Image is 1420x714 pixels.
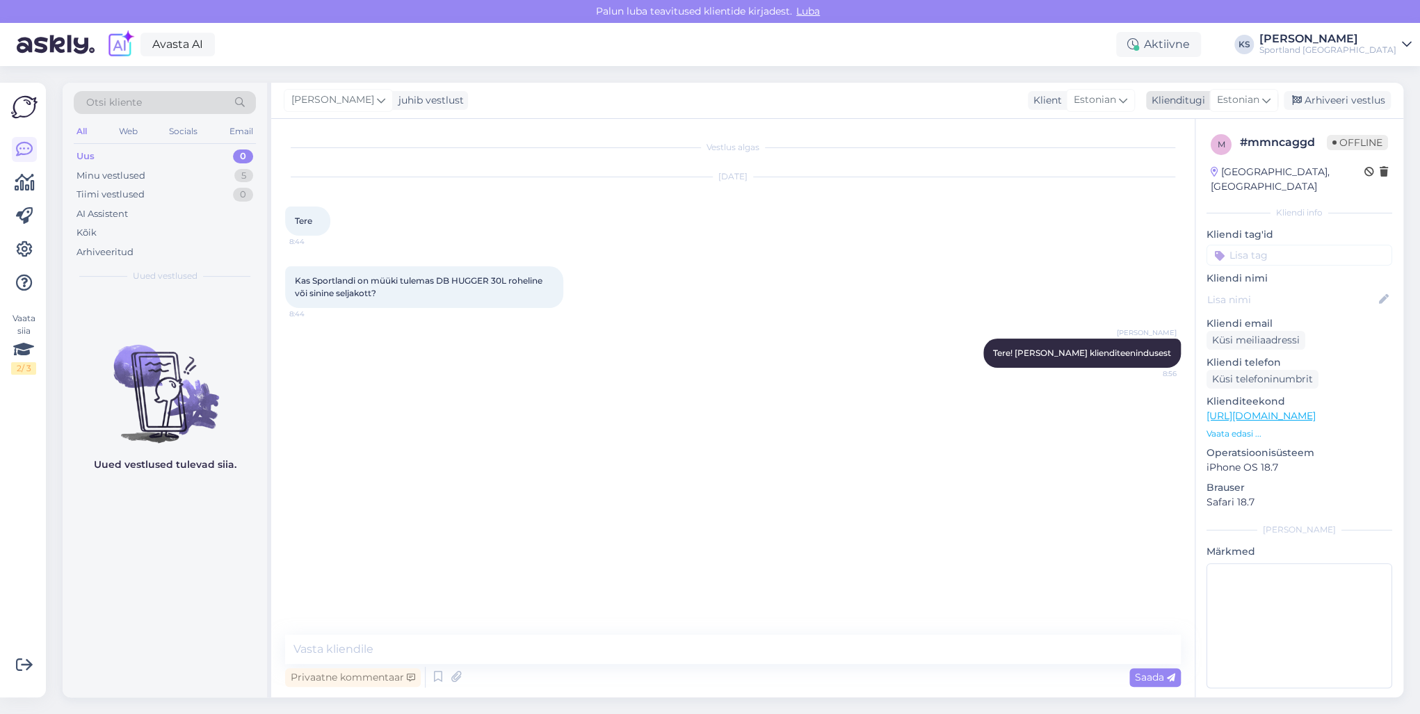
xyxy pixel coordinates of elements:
p: iPhone OS 18.7 [1207,460,1392,475]
span: [PERSON_NAME] [1117,327,1177,338]
div: Arhiveeri vestlus [1284,91,1391,110]
img: explore-ai [106,30,135,59]
span: Estonian [1074,92,1116,108]
div: [DATE] [285,170,1181,183]
p: Operatsioonisüsteem [1207,446,1392,460]
span: Tere [295,216,312,226]
div: Aktiivne [1116,32,1201,57]
span: Estonian [1217,92,1259,108]
div: Arhiveeritud [76,245,134,259]
div: Sportland [GEOGRAPHIC_DATA] [1259,44,1396,56]
p: Kliendi tag'id [1207,227,1392,242]
span: Otsi kliente [86,95,142,110]
div: juhib vestlust [393,93,464,108]
div: AI Assistent [76,207,128,221]
p: Safari 18.7 [1207,495,1392,510]
div: Küsi meiliaadressi [1207,331,1305,350]
div: Vestlus algas [285,141,1181,154]
span: Kas Sportlandi on müüki tulemas DB HUGGER 30L roheline või sinine seljakott? [295,275,544,298]
span: [PERSON_NAME] [291,92,374,108]
div: Klient [1028,93,1062,108]
p: Klienditeekond [1207,394,1392,409]
div: [GEOGRAPHIC_DATA], [GEOGRAPHIC_DATA] [1211,165,1364,194]
div: Klienditugi [1146,93,1205,108]
p: Kliendi email [1207,316,1392,331]
span: 8:56 [1124,368,1177,379]
p: Kliendi nimi [1207,271,1392,286]
span: 8:44 [289,309,341,319]
div: Kliendi info [1207,206,1392,219]
a: Avasta AI [140,33,215,56]
img: No chats [63,320,267,445]
div: Kõik [76,226,97,240]
div: Minu vestlused [76,169,145,183]
span: Uued vestlused [133,270,197,282]
span: Offline [1327,135,1388,150]
div: [PERSON_NAME] [1259,33,1396,44]
input: Lisa tag [1207,245,1392,266]
p: Vaata edasi ... [1207,428,1392,440]
p: Kliendi telefon [1207,355,1392,370]
div: 5 [234,169,253,183]
input: Lisa nimi [1207,292,1376,307]
div: Privaatne kommentaar [285,668,421,687]
span: Tere! [PERSON_NAME] klienditeenindusest [993,348,1171,358]
div: Uus [76,149,95,163]
span: Saada [1135,671,1175,683]
div: [PERSON_NAME] [1207,524,1392,536]
p: Brauser [1207,480,1392,495]
span: Luba [792,5,824,17]
div: Tiimi vestlused [76,188,145,202]
div: 0 [233,149,253,163]
img: Askly Logo [11,94,38,120]
div: Küsi telefoninumbrit [1207,370,1318,389]
div: Socials [166,122,200,140]
div: Web [116,122,140,140]
div: # mmncaggd [1240,134,1327,151]
div: 2 / 3 [11,362,36,375]
a: [URL][DOMAIN_NAME] [1207,409,1316,422]
p: Uued vestlused tulevad siia. [94,457,236,472]
div: Email [227,122,256,140]
div: All [74,122,90,140]
span: m [1218,139,1225,149]
div: 0 [233,188,253,202]
div: Vaata siia [11,312,36,375]
div: KS [1234,35,1254,54]
a: [PERSON_NAME]Sportland [GEOGRAPHIC_DATA] [1259,33,1412,56]
p: Märkmed [1207,544,1392,559]
span: 8:44 [289,236,341,247]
